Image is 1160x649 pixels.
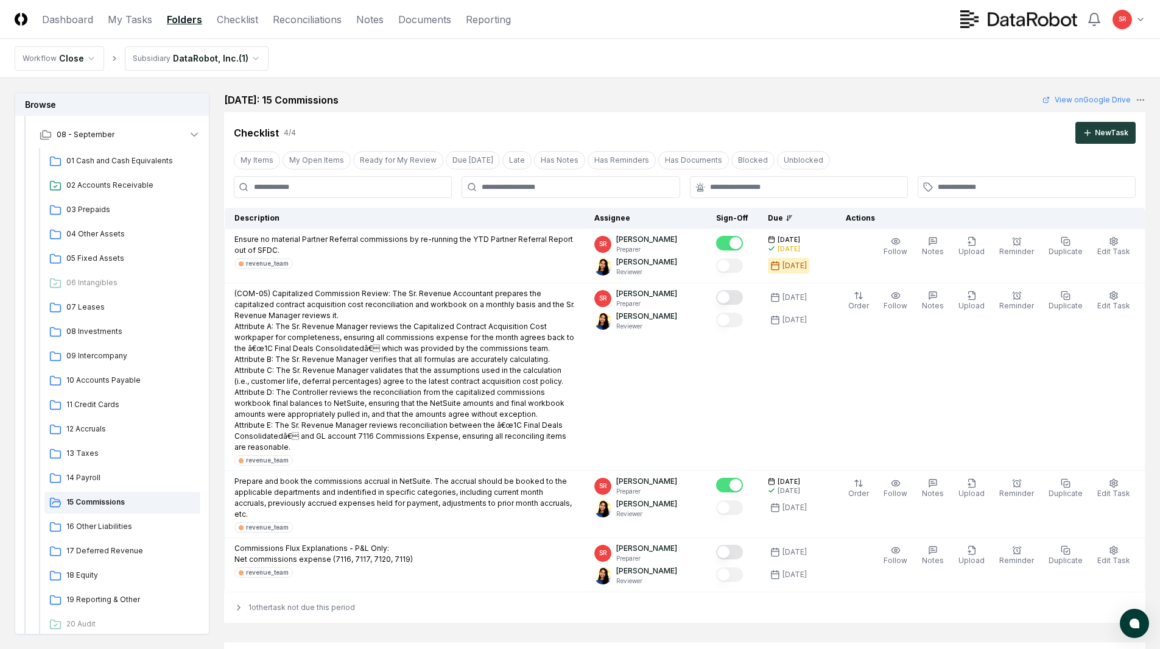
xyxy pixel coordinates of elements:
button: SR [1111,9,1133,30]
p: Preparer [616,554,677,563]
div: Workflow [23,53,57,64]
span: 19 Reporting & Other [66,594,195,605]
span: 17 Deferred Revenue [66,545,195,556]
span: 07 Leases [66,302,195,313]
a: 08 Investments [44,321,200,343]
button: Reminder [997,288,1036,314]
button: Reminder [997,476,1036,502]
img: ACg8ocKO-3G6UtcSn9a5p2PdI879Oh_tobqT7vJnb_FmuK1XD8isku4=s96-c [594,500,611,517]
span: Notes [922,247,944,256]
th: Assignee [585,208,706,229]
button: NewTask [1075,122,1136,144]
span: 04 Other Assets [66,229,195,239]
a: 20 Audit [44,614,200,636]
span: Duplicate [1049,556,1083,565]
img: Logo [15,13,27,26]
div: 4 / 4 [284,127,296,138]
span: [DATE] [778,235,800,244]
button: Duplicate [1046,234,1085,260]
button: Mark complete [716,478,743,492]
p: [PERSON_NAME] [616,311,677,322]
a: Notes [356,12,384,27]
button: atlas-launcher [1120,609,1149,638]
a: Dashboard [42,12,93,27]
span: [DATE] [778,477,800,486]
span: Edit Task [1097,247,1130,256]
p: Reviewer [616,509,677,519]
button: Unblocked [777,151,830,169]
div: [DATE] [782,569,807,580]
span: 11 Credit Cards [66,399,195,410]
span: Upload [958,247,985,256]
span: 03 Prepaids [66,204,195,215]
a: 16 Other Liabilities [44,516,200,538]
span: 18 Equity [66,570,195,581]
div: 1 other task not due this period [224,592,1145,623]
span: SR [599,548,607,558]
h2: [DATE]: 15 Commissions [224,93,339,107]
span: 08 Investments [66,326,195,337]
button: Notes [919,234,946,260]
button: 08 - September [30,121,210,148]
div: [DATE] [782,502,807,513]
button: Has Documents [658,151,729,169]
span: 16 Other Liabilities [66,521,195,532]
span: Reminder [999,247,1034,256]
p: Reviewer [616,322,677,331]
a: 06 Intangibles [44,272,200,294]
button: Mark complete [716,258,743,273]
button: Mark complete [716,236,743,250]
a: 11 Credit Cards [44,394,200,416]
button: Upload [956,288,987,314]
p: [PERSON_NAME] [616,257,677,268]
a: 14 Payroll [44,467,200,489]
a: Reporting [466,12,511,27]
th: Sign-Off [706,208,758,229]
span: Order [848,301,869,310]
span: Duplicate [1049,301,1083,310]
a: Documents [398,12,451,27]
div: Actions [836,213,1136,224]
a: 04 Other Assets [44,224,200,246]
span: SR [599,294,607,303]
div: [DATE] [778,486,800,495]
span: 13 Taxes [66,448,195,459]
div: [DATE] [782,292,807,303]
button: Mark complete [716,500,743,515]
span: Notes [922,489,944,498]
div: [DATE] [778,244,800,254]
div: [DATE] [782,314,807,325]
div: [DATE] [782,547,807,558]
div: Checklist [234,126,279,140]
button: Notes [919,288,946,314]
span: 14 Payroll [66,472,195,483]
p: (COM-05) Capitalized Commission Review: The Sr. Revenue Accountant prepares the capitalized contr... [234,288,575,453]
button: Notes [919,476,946,502]
div: [DATE] [782,260,807,271]
a: Folders [167,12,202,27]
button: Follow [881,288,910,314]
img: ACg8ocKO-3G6UtcSn9a5p2PdI879Oh_tobqT7vJnb_FmuK1XD8isku4=s96-c [594,313,611,330]
p: Preparer [616,299,677,308]
button: Edit Task [1095,476,1133,502]
span: Edit Task [1097,301,1130,310]
p: [PERSON_NAME] [616,288,677,299]
button: Mark complete [716,290,743,305]
div: Subsidiary [133,53,170,64]
span: Order [848,489,869,498]
nav: breadcrumb [15,46,269,71]
span: Duplicate [1049,247,1083,256]
h3: Browse [15,93,209,116]
span: Upload [958,301,985,310]
a: 13 Taxes [44,443,200,465]
p: Preparer [616,487,677,496]
p: Ensure no material Partner Referral commissions by re-running the YTD Partner Referral Report out... [234,234,575,256]
button: Upload [956,476,987,502]
span: 09 Intercompany [66,350,195,361]
p: [PERSON_NAME] [616,566,677,576]
span: 06 Intangibles [66,277,195,288]
p: Commissions Flux Explanations - P&L Only: Net commissions expense (7116, 7117, 7120, 7119) [234,543,413,565]
a: 17 Deferred Revenue [44,541,200,562]
a: 18 Equity [44,565,200,587]
a: 19 Reporting & Other [44,589,200,611]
